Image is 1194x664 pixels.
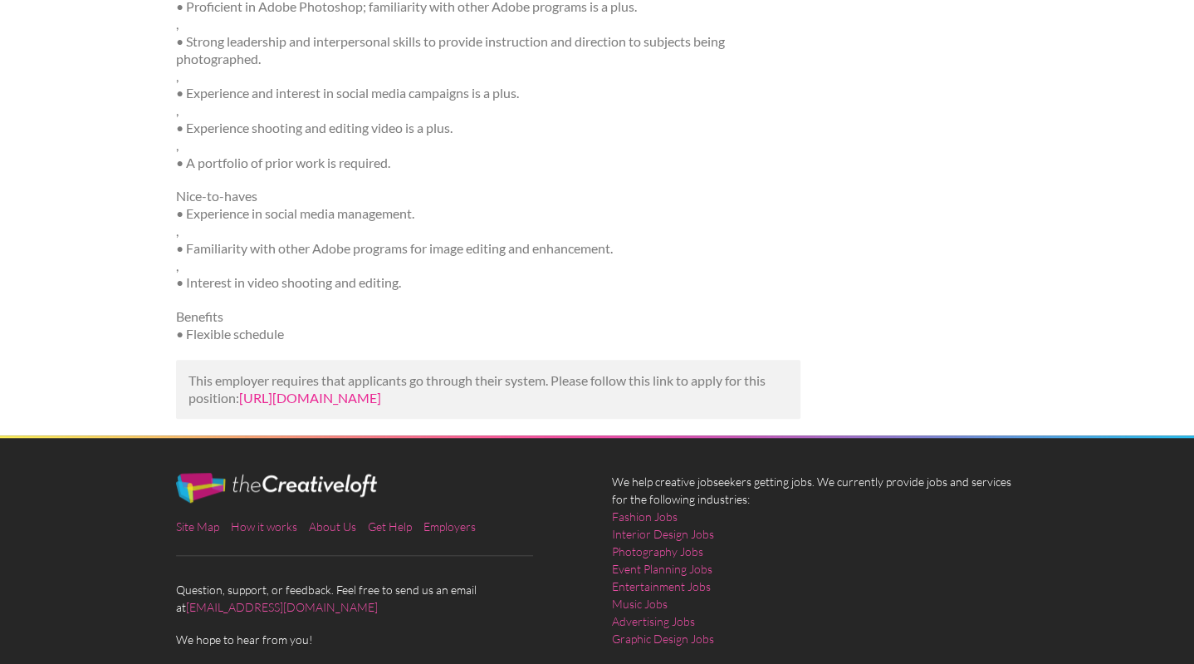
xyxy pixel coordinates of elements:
[176,473,377,503] img: The Creative Loft
[309,519,356,534] a: About Us
[176,188,801,292] p: Nice-to-haves • Experience in social media management. , • Familiarity with other Adobe programs ...
[176,308,801,343] p: Benefits • Flexible schedule
[597,473,1033,661] div: We help creative jobseekers getting jobs. We currently provide jobs and services for the followin...
[612,612,695,630] a: Advertising Jobs
[161,473,597,648] div: Question, support, or feedback. Feel free to send us an email at
[612,578,711,595] a: Entertainment Jobs
[176,519,219,534] a: Site Map
[423,519,476,534] a: Employers
[612,595,668,612] a: Music Jobs
[188,372,789,407] p: This employer requires that applicants go through their system. Please follow this link to apply ...
[231,519,297,534] a: How it works
[186,600,378,614] a: [EMAIL_ADDRESS][DOMAIN_NAME]
[239,390,381,406] a: [URL][DOMAIN_NAME]
[612,508,678,525] a: Fashion Jobs
[612,525,714,543] a: Interior Design Jobs
[612,630,714,647] a: Graphic Design Jobs
[612,543,703,560] a: Photography Jobs
[176,631,583,648] span: We hope to hear from you!
[612,560,712,578] a: Event Planning Jobs
[368,519,412,534] a: Get Help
